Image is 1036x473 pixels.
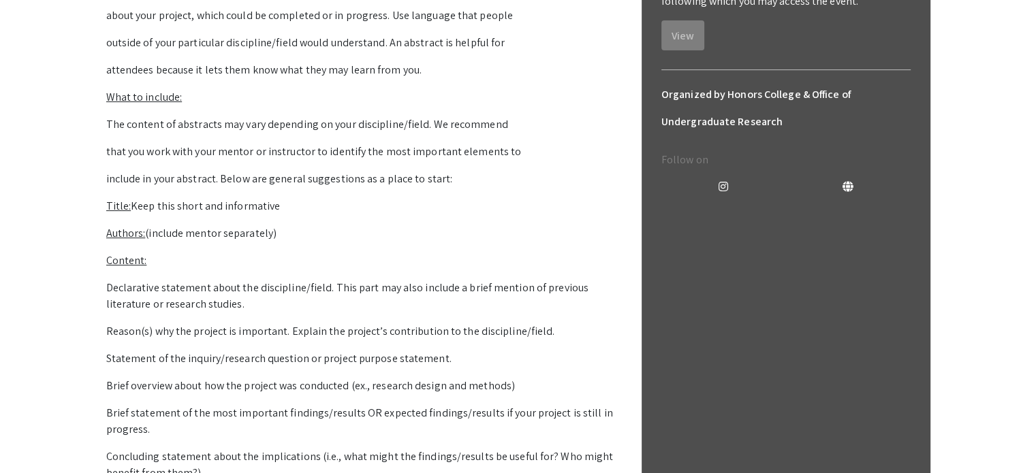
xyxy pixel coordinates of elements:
[106,323,617,340] p: Reason(s) why the project is important. Explain the project’s contribution to the discipline/field.
[661,152,911,168] p: Follow on
[106,405,617,438] p: Brief statement of the most important findings/results OR expected findings/results if your proje...
[106,226,146,240] u: Authors:
[106,198,617,214] p: Keep this short and informative
[106,171,617,187] p: include in your abstract. Below are general suggestions as a place to start:
[661,20,704,50] button: View
[106,199,131,213] u: Title:
[106,280,617,312] p: Declarative statement about the discipline/field. This part may also include a brief mention of p...
[106,350,617,367] p: Statement of the inquiry/research question or project purpose statement.
[106,253,147,267] u: Content:
[106,62,617,78] p: attendees because it lets them know what they may learn from you.
[106,144,617,160] p: that you work with your mentor or instructor to identify the most important elements to
[106,7,617,24] p: about your project, which could be completed or in progress. Use language that people
[661,81,911,135] h6: Organized by Honors College & Office of Undergraduate Research
[106,116,617,133] p: The content of abstracts may vary depending on your discipline/field. We recommend
[106,378,617,394] p: Brief overview about how the project was conducted (ex., research design and methods)
[106,35,617,51] p: outside of your particular discipline/field would understand. An abstract is helpful for
[10,412,58,463] iframe: Chat
[106,225,617,242] p: (include mentor separately)
[106,90,183,104] u: What to include:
